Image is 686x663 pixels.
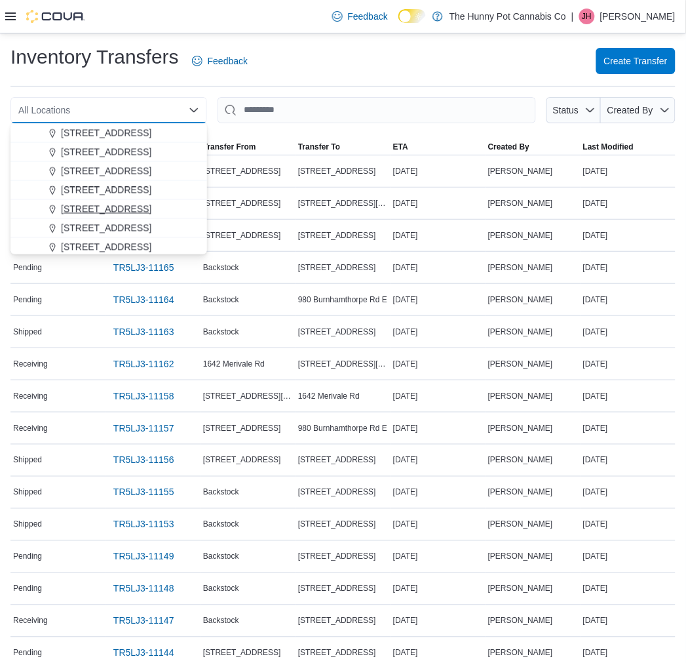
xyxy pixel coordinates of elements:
[203,584,239,594] span: Backstock
[583,142,634,152] span: Last Modified
[581,292,676,308] div: [DATE]
[298,166,376,176] span: [STREET_ADDRESS]
[203,519,239,530] span: Backstock
[581,139,676,155] button: Last Modified
[13,327,42,337] span: Shipped
[13,584,42,594] span: Pending
[391,485,486,500] div: [DATE]
[61,184,151,197] span: [STREET_ADDRESS]
[113,647,174,660] span: TR5LJ3-11144
[203,142,256,152] span: Transfer From
[391,581,486,597] div: [DATE]
[391,324,486,340] div: [DATE]
[113,390,174,403] span: TR5LJ3-11158
[488,519,553,530] span: [PERSON_NAME]
[391,163,486,179] div: [DATE]
[581,517,676,532] div: [DATE]
[391,260,486,275] div: [DATE]
[581,452,676,468] div: [DATE]
[10,143,207,162] button: [STREET_ADDRESS]
[218,97,536,123] input: This is a search bar. After typing your query, hit enter to filter the results lower in the page.
[203,294,239,305] span: Backstock
[298,648,376,658] span: [STREET_ADDRESS]
[113,422,174,435] span: TR5LJ3-11157
[113,582,174,595] span: TR5LJ3-11148
[203,552,239,562] span: Backstock
[607,105,653,115] span: Created By
[298,230,376,241] span: [STREET_ADDRESS]
[203,487,239,498] span: Backstock
[113,293,174,306] span: TR5LJ3-11164
[546,97,601,123] button: Status
[203,391,293,401] span: [STREET_ADDRESS][PERSON_NAME]
[187,48,253,74] a: Feedback
[108,383,180,409] a: TR5LJ3-11158
[488,616,553,626] span: [PERSON_NAME]
[203,455,281,466] span: [STREET_ADDRESS]
[298,142,340,152] span: Transfer To
[488,648,553,658] span: [PERSON_NAME]
[298,359,388,369] span: [STREET_ADDRESS][PERSON_NAME]
[581,260,676,275] div: [DATE]
[61,241,151,254] span: [STREET_ADDRESS]
[108,608,180,634] a: TR5LJ3-11147
[488,327,553,337] span: [PERSON_NAME]
[488,262,553,273] span: [PERSON_NAME]
[553,105,579,115] span: Status
[348,10,388,23] span: Feedback
[391,139,486,155] button: ETA
[327,3,393,30] a: Feedback
[488,455,553,466] span: [PERSON_NAME]
[298,391,360,401] span: 1642 Merivale Rd
[391,517,486,532] div: [DATE]
[581,388,676,404] div: [DATE]
[113,486,174,499] span: TR5LJ3-11155
[488,294,553,305] span: [PERSON_NAME]
[488,166,553,176] span: [PERSON_NAME]
[604,54,668,68] span: Create Transfer
[298,552,376,562] span: [STREET_ADDRESS]
[113,325,174,338] span: TR5LJ3-11163
[200,139,295,155] button: Transfer From
[298,327,376,337] span: [STREET_ADDRESS]
[486,139,581,155] button: Created By
[391,356,486,372] div: [DATE]
[13,455,42,466] span: Shipped
[298,455,376,466] span: [STREET_ADDRESS]
[582,9,592,24] span: JH
[581,195,676,211] div: [DATE]
[488,230,553,241] span: [PERSON_NAME]
[391,613,486,629] div: [DATE]
[581,324,676,340] div: [DATE]
[10,181,207,200] button: [STREET_ADDRESS]
[13,262,42,273] span: Pending
[108,544,180,570] a: TR5LJ3-11149
[10,162,207,181] button: [STREET_ADDRESS]
[203,198,281,209] span: [STREET_ADDRESS]
[61,127,151,140] span: [STREET_ADDRESS]
[13,552,42,562] span: Pending
[298,616,376,626] span: [STREET_ADDRESS]
[398,23,399,24] span: Dark Mode
[26,10,85,23] img: Cova
[61,165,151,178] span: [STREET_ADDRESS]
[108,287,180,313] a: TR5LJ3-11164
[393,142,408,152] span: ETA
[108,447,180,473] a: TR5LJ3-11156
[208,54,248,68] span: Feedback
[203,262,239,273] span: Backstock
[391,388,486,404] div: [DATE]
[108,319,180,345] a: TR5LJ3-11163
[203,166,281,176] span: [STREET_ADDRESS]
[108,479,180,506] a: TR5LJ3-11155
[13,359,48,369] span: Receiving
[581,356,676,372] div: [DATE]
[10,219,207,238] button: [STREET_ADDRESS]
[113,518,174,531] span: TR5LJ3-11153
[488,198,553,209] span: [PERSON_NAME]
[391,549,486,565] div: [DATE]
[13,648,42,658] span: Pending
[113,550,174,563] span: TR5LJ3-11149
[61,222,151,235] span: [STREET_ADDRESS]
[10,124,207,143] button: [STREET_ADDRESS]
